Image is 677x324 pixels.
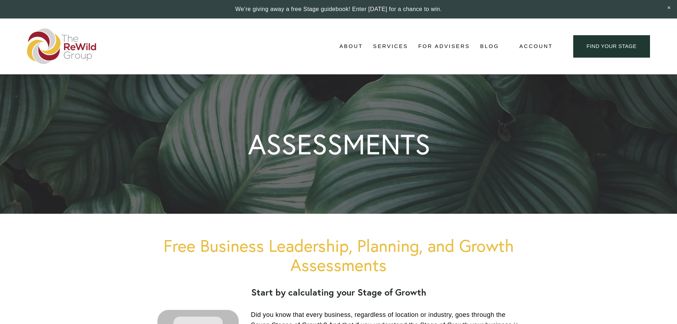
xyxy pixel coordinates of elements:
[157,236,520,274] h1: Free Business Leadership, Planning, and Growth Assessments
[418,41,470,52] a: For Advisers
[248,130,430,158] h1: ASSESSMENTS
[480,41,499,52] a: Blog
[251,286,426,298] strong: Start by calculating your Stage of Growth
[573,35,650,58] a: find your stage
[519,42,553,51] a: Account
[339,42,363,51] span: About
[339,41,363,52] a: folder dropdown
[373,41,408,52] a: folder dropdown
[27,28,97,64] img: The ReWild Group
[373,42,408,51] span: Services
